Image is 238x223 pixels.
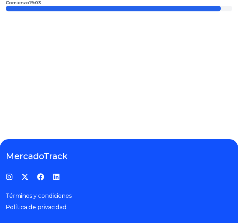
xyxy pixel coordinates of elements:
a: Twitter [21,173,29,180]
a: Facebook [37,173,44,180]
a: MercadoTrack [6,151,232,162]
a: Instagram [6,173,13,180]
a: Términos y condiciones [6,192,72,199]
a: LinkedIn [53,173,60,180]
a: Política de privacidad [6,204,67,211]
